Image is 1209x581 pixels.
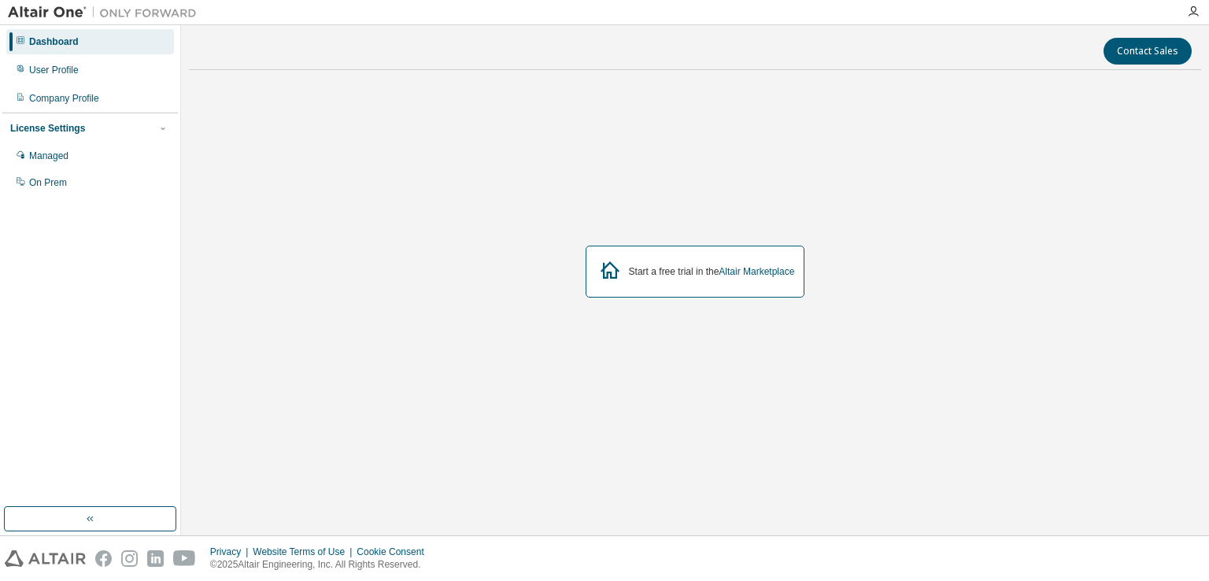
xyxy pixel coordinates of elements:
[29,176,67,189] div: On Prem
[719,266,794,277] a: Altair Marketplace
[95,550,112,567] img: facebook.svg
[8,5,205,20] img: Altair One
[173,550,196,567] img: youtube.svg
[253,546,357,558] div: Website Terms of Use
[357,546,433,558] div: Cookie Consent
[210,546,253,558] div: Privacy
[1104,38,1192,65] button: Contact Sales
[29,150,68,162] div: Managed
[210,558,434,572] p: © 2025 Altair Engineering, Inc. All Rights Reserved.
[629,265,795,278] div: Start a free trial in the
[121,550,138,567] img: instagram.svg
[147,550,164,567] img: linkedin.svg
[29,92,99,105] div: Company Profile
[10,122,85,135] div: License Settings
[29,64,79,76] div: User Profile
[5,550,86,567] img: altair_logo.svg
[29,35,79,48] div: Dashboard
